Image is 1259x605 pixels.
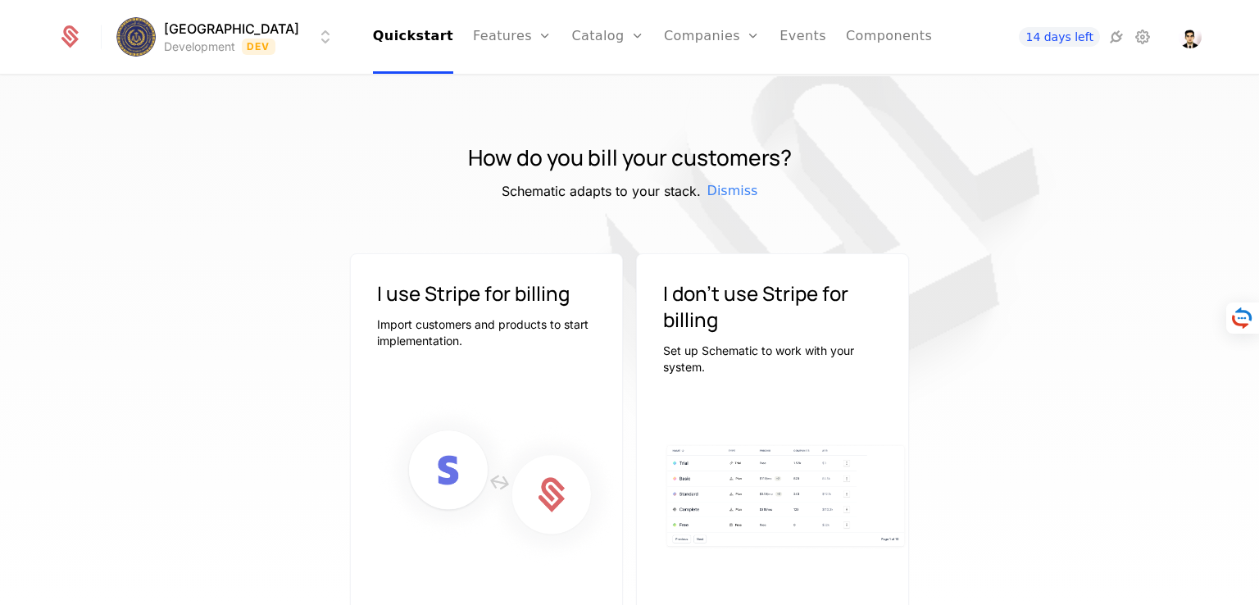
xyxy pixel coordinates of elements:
[164,19,299,39] span: [GEOGRAPHIC_DATA]
[663,343,882,375] p: Set up Schematic to work with your system.
[164,39,235,55] div: Development
[242,39,275,55] span: Dev
[377,316,596,349] p: Import customers and products to start implementation.
[116,17,156,57] img: wuhan university
[468,142,792,175] h1: How do you bill your customers?
[121,19,335,55] button: Select environment
[663,280,882,333] h3: I don't use Stripe for billing
[502,181,701,201] h5: Schematic adapts to your stack.
[1179,25,1202,48] img: SATEA HABEEB
[663,442,908,551] img: Plan table
[1107,27,1126,47] a: Integrations
[377,280,596,307] h3: I use Stripe for billing
[377,400,622,566] img: Connect Stripe to Schematic
[1019,27,1099,47] a: 14 days left
[1133,27,1152,47] a: Settings
[707,181,758,201] span: Dismiss
[1179,25,1202,48] button: Open user button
